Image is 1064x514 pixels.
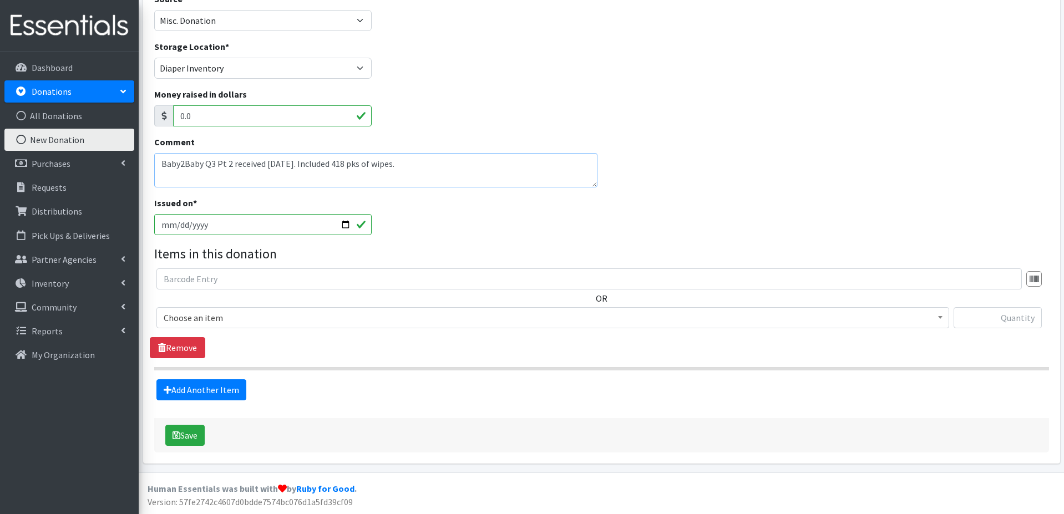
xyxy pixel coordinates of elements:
p: My Organization [32,349,95,360]
a: New Donation [4,129,134,151]
p: Inventory [32,278,69,289]
label: Comment [154,135,195,149]
label: Storage Location [154,40,229,53]
button: Save [165,425,205,446]
p: Distributions [32,206,82,217]
label: Money raised in dollars [154,88,247,101]
p: Requests [32,182,67,193]
a: Purchases [4,152,134,175]
span: Choose an item [156,307,949,328]
strong: Human Essentials was built with by . [148,483,357,494]
a: Donations [4,80,134,103]
img: HumanEssentials [4,7,134,44]
label: OR [596,292,607,305]
legend: Items in this donation [154,244,1049,264]
a: Requests [4,176,134,199]
a: My Organization [4,344,134,366]
span: Version: 57fe2742c4607d0bdde7574bc076d1a5fd39cf09 [148,496,353,507]
abbr: required [225,41,229,52]
p: Reports [32,325,63,337]
a: Pick Ups & Deliveries [4,225,134,247]
label: Issued on [154,196,197,210]
a: Ruby for Good [296,483,354,494]
a: Community [4,296,134,318]
a: Add Another Item [156,379,246,400]
p: Pick Ups & Deliveries [32,230,110,241]
a: Reports [4,320,134,342]
a: Remove [150,337,205,358]
a: Distributions [4,200,134,222]
abbr: required [193,197,197,208]
input: Quantity [954,307,1042,328]
p: Partner Agencies [32,254,97,265]
p: Community [32,302,77,313]
a: All Donations [4,105,134,127]
p: Donations [32,86,72,97]
span: Choose an item [164,310,942,325]
a: Inventory [4,272,134,294]
a: Dashboard [4,57,134,79]
p: Purchases [32,158,70,169]
p: Dashboard [32,62,73,73]
a: Partner Agencies [4,248,134,271]
input: Barcode Entry [156,268,1022,289]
